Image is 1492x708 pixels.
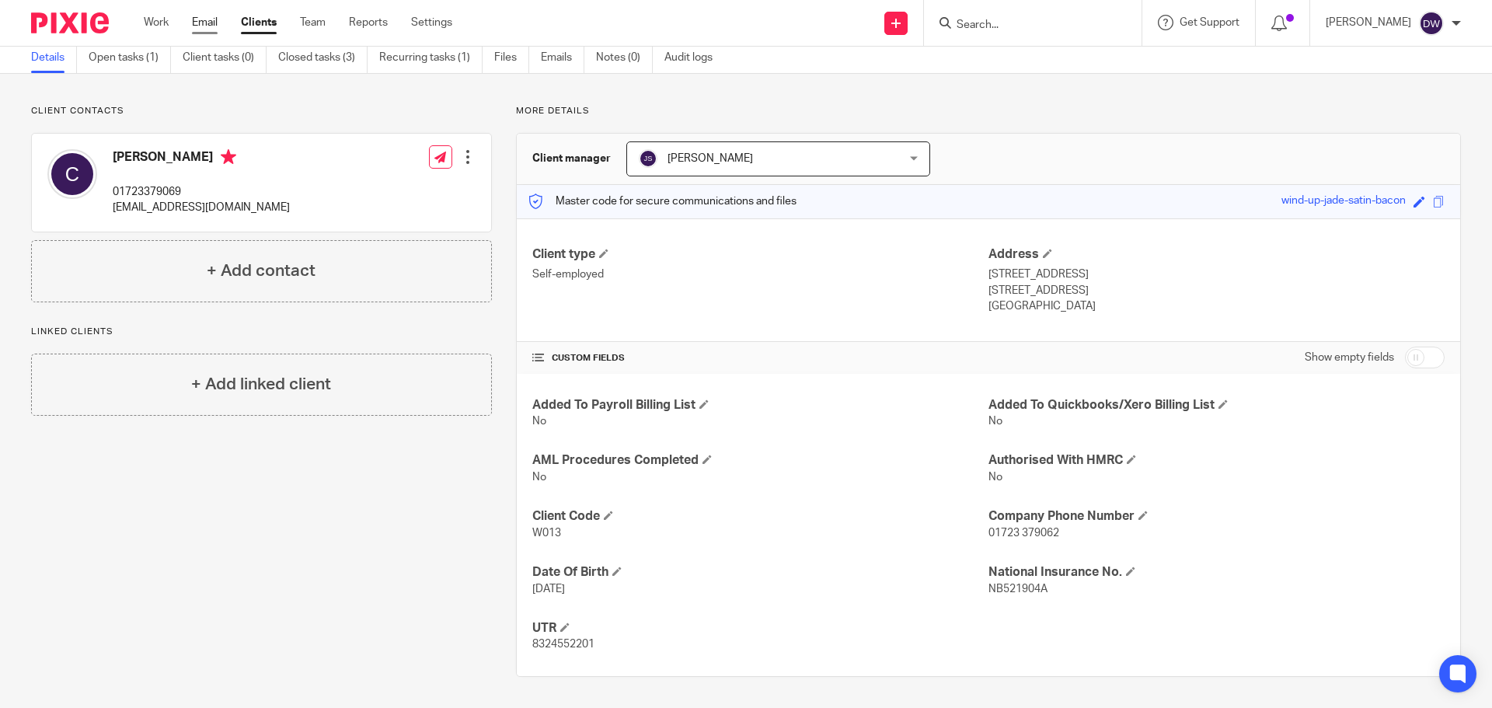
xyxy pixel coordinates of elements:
span: W013 [532,528,561,539]
h4: + Add contact [207,259,315,283]
p: [PERSON_NAME] [1326,15,1411,30]
p: [STREET_ADDRESS] [988,283,1445,298]
p: Master code for secure communications and files [528,194,797,209]
span: No [988,472,1002,483]
span: No [988,416,1002,427]
h4: National Insurance No. [988,564,1445,581]
p: Self-employed [532,267,988,282]
p: [STREET_ADDRESS] [988,267,1445,282]
span: [DATE] [532,584,565,595]
input: Search [955,19,1095,33]
a: Notes (0) [596,43,653,73]
span: Get Support [1180,17,1239,28]
p: [GEOGRAPHIC_DATA] [988,298,1445,314]
p: Linked clients [31,326,492,338]
h4: AML Procedures Completed [532,452,988,469]
a: Client tasks (0) [183,43,267,73]
h4: Client type [532,246,988,263]
h4: Company Phone Number [988,508,1445,525]
h4: + Add linked client [191,372,331,396]
img: svg%3E [47,149,97,199]
h4: [PERSON_NAME] [113,149,290,169]
span: No [532,416,546,427]
a: Details [31,43,77,73]
h4: CUSTOM FIELDS [532,352,988,364]
a: Reports [349,15,388,30]
p: [EMAIL_ADDRESS][DOMAIN_NAME] [113,200,290,215]
span: 01723 379062 [988,528,1059,539]
span: NB521904A [988,584,1048,595]
span: [PERSON_NAME] [668,153,753,164]
p: 01723379069 [113,184,290,200]
p: More details [516,105,1461,117]
a: Audit logs [664,43,724,73]
a: Open tasks (1) [89,43,171,73]
h4: Client Code [532,508,988,525]
a: Emails [541,43,584,73]
a: Settings [411,15,452,30]
a: Clients [241,15,277,30]
img: svg%3E [639,149,657,168]
span: 8324552201 [532,639,594,650]
span: No [532,472,546,483]
img: Pixie [31,12,109,33]
a: Work [144,15,169,30]
i: Primary [221,149,236,165]
a: Email [192,15,218,30]
p: Client contacts [31,105,492,117]
label: Show empty fields [1305,350,1394,365]
h4: Date Of Birth [532,564,988,581]
h4: Added To Quickbooks/Xero Billing List [988,397,1445,413]
img: svg%3E [1419,11,1444,36]
h4: UTR [532,620,988,637]
a: Recurring tasks (1) [379,43,483,73]
h4: Authorised With HMRC [988,452,1445,469]
a: Closed tasks (3) [278,43,368,73]
a: Files [494,43,529,73]
h4: Address [988,246,1445,263]
h4: Added To Payroll Billing List [532,397,988,413]
div: wind-up-jade-satin-bacon [1281,193,1406,211]
a: Team [300,15,326,30]
h3: Client manager [532,151,611,166]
